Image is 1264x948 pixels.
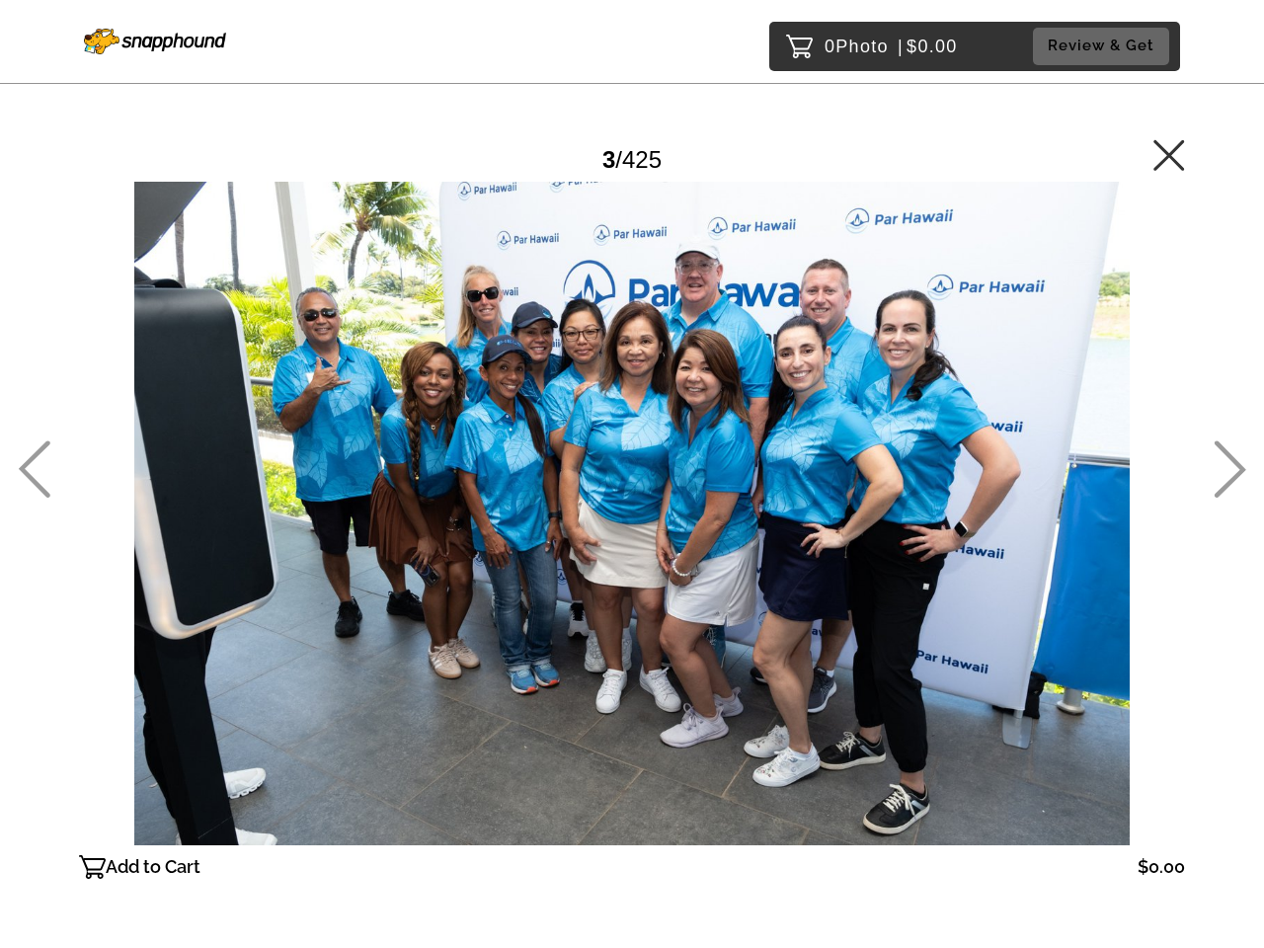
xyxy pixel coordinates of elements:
[602,146,615,173] span: 3
[106,851,200,883] p: Add to Cart
[898,37,904,56] span: |
[622,146,662,173] span: 425
[1138,851,1185,883] p: $0.00
[1033,28,1169,64] button: Review & Get
[825,31,958,62] p: 0 $0.00
[602,138,662,181] div: /
[1033,28,1175,64] a: Review & Get
[84,29,226,54] img: Snapphound Logo
[835,31,889,62] span: Photo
